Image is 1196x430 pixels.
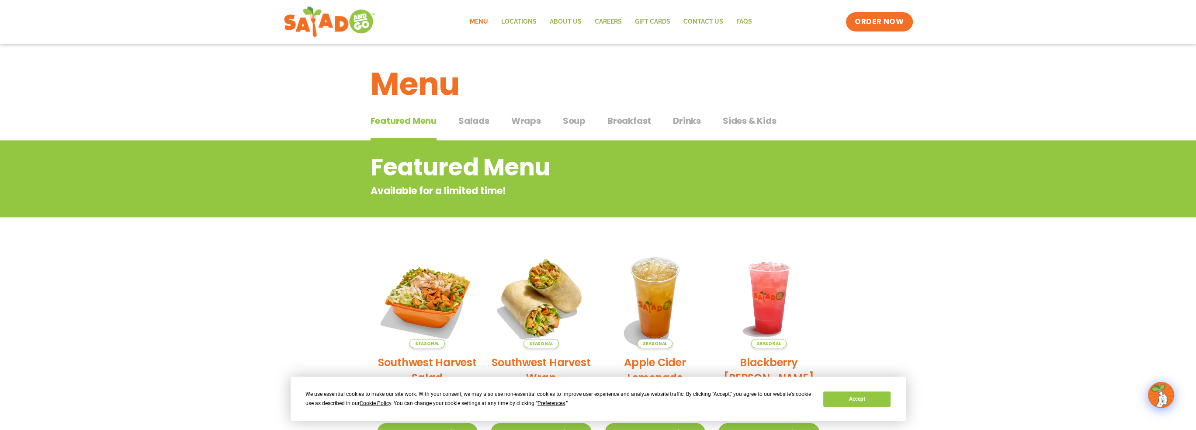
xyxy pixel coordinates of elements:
span: Preferences [537,400,565,406]
img: Product photo for Southwest Harvest Salad [377,247,478,348]
h2: Apple Cider Lemonade [605,355,706,385]
span: Seasonal [637,339,673,348]
img: Product photo for Apple Cider Lemonade [605,247,706,348]
a: About Us [543,12,588,32]
span: Featured Menu [371,114,437,127]
div: Cookie Consent Prompt [291,377,906,421]
span: Seasonal [751,339,787,348]
span: Seasonal [523,339,559,348]
span: Cookie Policy [360,400,391,406]
span: Breakfast [607,114,651,127]
span: Sides & Kids [723,114,777,127]
a: Contact Us [677,12,730,32]
span: Soup [563,114,586,127]
img: new-SAG-logo-768×292 [284,4,376,39]
h2: Blackberry [PERSON_NAME] Lemonade [718,355,819,401]
button: Accept [823,392,891,407]
img: wpChatIcon [1149,383,1173,407]
a: FAQs [730,12,759,32]
h2: Featured Menu [371,150,756,185]
a: Menu [463,12,495,32]
div: We use essential cookies to make our site work. With your consent, we may also use non-essential ... [305,390,813,408]
img: Product photo for Blackberry Bramble Lemonade [718,247,819,348]
a: ORDER NOW [846,12,912,31]
a: GIFT CARDS [628,12,677,32]
span: Drinks [673,114,701,127]
span: Wraps [511,114,541,127]
h2: Southwest Harvest Salad [377,355,478,385]
nav: Menu [463,12,759,32]
p: Available for a limited time! [371,184,756,198]
a: Careers [588,12,628,32]
div: Tabbed content [371,111,826,141]
span: Seasonal [409,339,445,348]
h2: Southwest Harvest Wrap [491,355,592,385]
h1: Menu [371,60,826,108]
a: Locations [495,12,543,32]
span: ORDER NOW [855,17,904,27]
img: Product photo for Southwest Harvest Wrap [491,247,592,348]
span: Salads [458,114,489,127]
